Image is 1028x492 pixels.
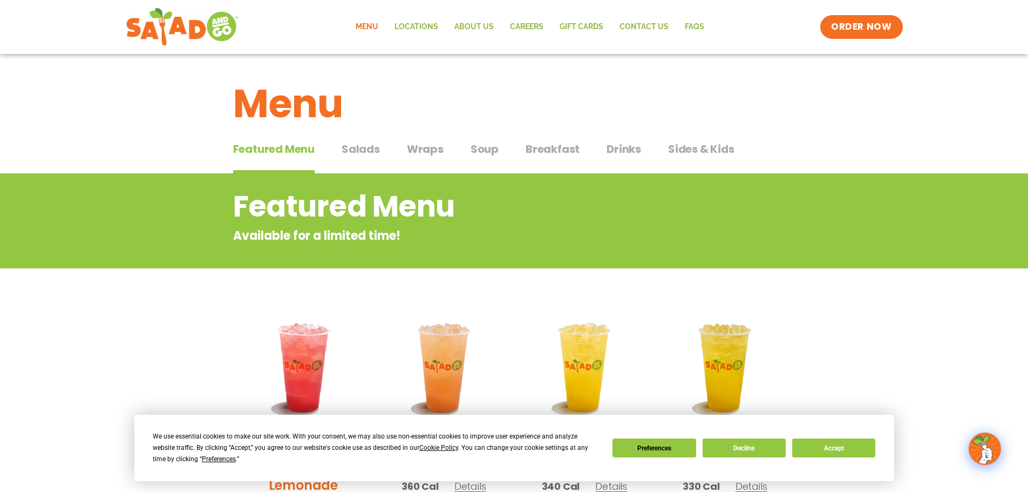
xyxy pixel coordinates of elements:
a: FAQs [677,15,712,39]
span: Cookie Policy [419,444,458,451]
a: ORDER NOW [820,15,902,39]
span: Breakfast [526,141,580,157]
div: We use essential cookies to make our site work. With your consent, we may also use non-essential ... [153,431,600,465]
h1: Menu [233,75,795,133]
span: Salads [342,141,380,157]
span: Featured Menu [233,141,315,157]
a: Careers [502,15,552,39]
img: wpChatIcon [970,434,1000,464]
p: Available for a limited time! [233,227,709,245]
img: Product photo for Mango Grove Lemonade [663,305,787,430]
span: ORDER NOW [831,21,891,33]
a: Locations [386,15,446,39]
img: Product photo for Summer Stone Fruit Lemonade [382,305,506,430]
div: Cookie Consent Prompt [134,415,894,481]
h2: Featured Menu [233,185,709,228]
button: Preferences [612,439,696,457]
a: Menu [348,15,386,39]
img: new-SAG-logo-768×292 [126,5,240,49]
span: Drinks [607,141,641,157]
a: Contact Us [611,15,677,39]
nav: Menu [348,15,712,39]
button: Decline [703,439,786,457]
img: Product photo for Sunkissed Yuzu Lemonade [522,305,647,430]
a: About Us [446,15,502,39]
img: Product photo for Blackberry Bramble Lemonade [241,305,366,430]
div: Tabbed content [233,137,795,174]
span: Soup [471,141,499,157]
button: Accept [792,439,875,457]
a: GIFT CARDS [552,15,611,39]
span: Sides & Kids [668,141,734,157]
span: Wraps [407,141,444,157]
span: Preferences [202,455,236,463]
